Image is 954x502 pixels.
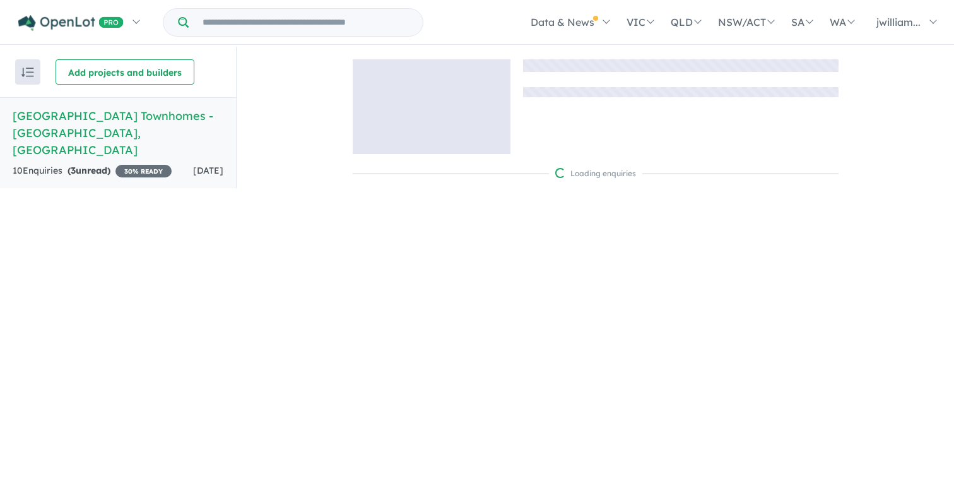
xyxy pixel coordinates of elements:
[13,164,172,179] div: 10 Enquir ies
[13,107,223,158] h5: [GEOGRAPHIC_DATA] Townhomes - [GEOGRAPHIC_DATA] , [GEOGRAPHIC_DATA]
[21,68,34,77] img: sort.svg
[18,15,124,31] img: Openlot PRO Logo White
[555,167,636,180] div: Loading enquiries
[191,9,420,36] input: Try estate name, suburb, builder or developer
[193,165,223,176] span: [DATE]
[115,165,172,177] span: 30 % READY
[56,59,194,85] button: Add projects and builders
[876,16,921,28] span: jwilliam...
[68,165,110,176] strong: ( unread)
[71,165,76,176] span: 3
